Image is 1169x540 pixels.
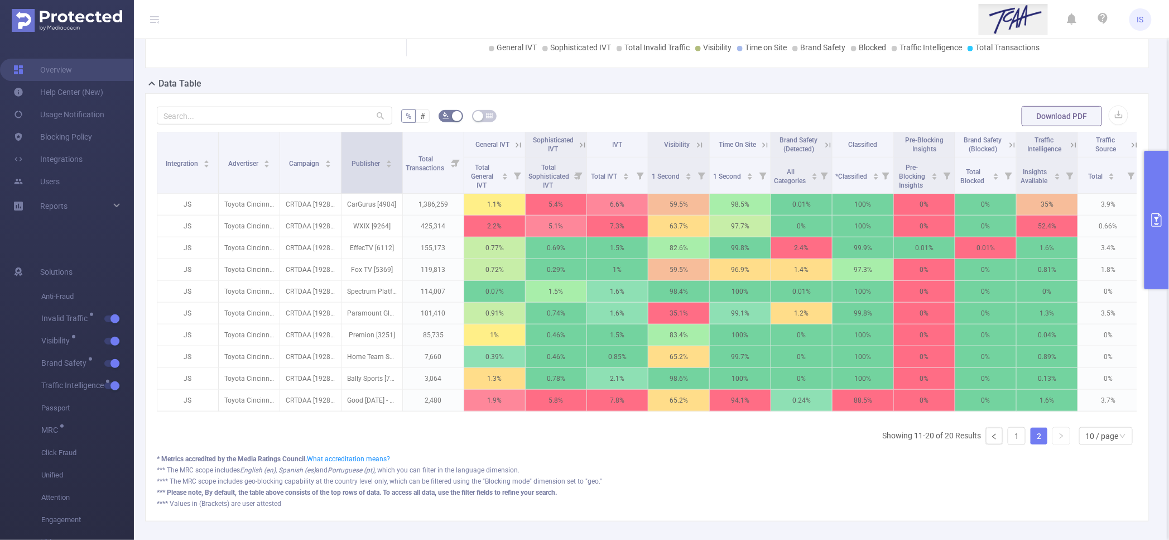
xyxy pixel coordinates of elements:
[774,168,807,185] span: All Categories
[771,259,832,280] p: 1.4%
[833,368,893,389] p: 100%
[157,303,218,324] p: JS
[811,171,817,175] i: icon: caret-up
[771,237,832,259] p: 2.4%
[280,259,341,280] p: CRTDAA [192860]
[403,237,464,259] p: 155,173
[623,171,629,175] i: icon: caret-up
[41,426,62,434] span: MRC
[745,43,787,52] span: Time on Site
[464,259,525,280] p: 0.72%
[587,368,648,389] p: 2.1%
[341,390,402,411] p: Good [DATE] - ESPN [7206]
[648,390,709,411] p: 65.2%
[587,281,648,302] p: 1.6%
[991,433,998,440] i: icon: left
[464,368,525,389] p: 1.3%
[280,194,341,215] p: CRTDAA [192860]
[873,171,879,175] i: icon: caret-up
[882,427,981,445] li: Showing 11-20 of 20 Results
[157,488,1137,498] div: *** Please note, By default, the table above consists of the top rows of data. To access all data...
[41,442,134,464] span: Click Fraud
[833,303,893,324] p: 99.8%
[280,303,341,324] p: CRTDAA [192860]
[587,346,648,367] p: 0.85%
[1055,175,1061,179] i: icon: caret-down
[993,171,999,178] div: Sort
[526,346,586,367] p: 0.46%
[328,466,374,474] i: Portuguese (pt)
[713,173,743,180] span: 1 Second
[1078,281,1139,302] p: 0%
[955,281,1016,302] p: 0%
[710,259,771,280] p: 96.9%
[509,157,525,193] i: Filter menu
[1062,157,1077,193] i: Filter menu
[157,237,218,259] p: JS
[219,390,280,411] p: Toyota Cincinnati [4291]
[41,359,90,367] span: Brand Safety
[964,136,1002,153] span: Brand Safety (Blocked)
[280,368,341,389] p: CRTDAA [192860]
[899,164,925,189] span: Pre-Blocking Insights
[694,157,709,193] i: Filter menu
[219,346,280,367] p: Toyota Cincinnati [4291]
[955,216,1016,237] p: 0%
[203,159,210,165] div: Sort
[955,303,1016,324] p: 0%
[771,281,832,302] p: 0.01%
[873,175,879,179] i: icon: caret-down
[403,303,464,324] p: 101,410
[755,157,771,193] i: Filter menu
[341,194,402,215] p: CarGurus [4904]
[219,324,280,346] p: Toyota Cincinnati [4291]
[955,259,1016,280] p: 0%
[13,103,104,126] a: Usage Notification
[528,164,569,189] span: Total Sophisticated IVT
[1021,168,1049,185] span: Insights Available
[894,346,955,367] p: 0%
[961,168,987,185] span: Total Blocked
[894,368,955,389] p: 0%
[703,43,732,52] span: Visibility
[710,324,771,346] p: 100%
[624,43,690,52] span: Total Invalid Traffic
[1078,390,1139,411] p: 3.7%
[204,159,210,162] i: icon: caret-up
[955,368,1016,389] p: 0%
[41,381,108,389] span: Traffic Intelligence
[41,314,92,322] span: Invalid Traffic
[1030,427,1048,445] li: 2
[307,455,390,463] a: What accreditation means?
[386,159,392,165] div: Sort
[157,194,218,215] p: JS
[1008,428,1025,445] a: 1
[985,427,1003,445] li: Previous Page
[1078,194,1139,215] p: 3.9%
[464,194,525,215] p: 1.1%
[685,171,692,178] div: Sort
[833,324,893,346] p: 100%
[1119,433,1126,441] i: icon: down
[1137,8,1144,31] span: IS
[464,303,525,324] p: 0.91%
[710,237,771,259] p: 99.8%
[816,157,832,193] i: Filter menu
[280,237,341,259] p: CRTDAA [192860]
[747,171,753,175] i: icon: caret-up
[41,509,134,531] span: Engagement
[219,303,280,324] p: Toyota Cincinnati [4291]
[719,141,756,149] span: Time On Site
[526,259,586,280] p: 0.29%
[219,368,280,389] p: Toyota Cincinnati [4291]
[833,194,893,215] p: 100%
[526,324,586,346] p: 0.46%
[587,324,648,346] p: 1.5%
[41,397,134,419] span: Passport
[811,175,817,179] i: icon: caret-down
[13,148,83,170] a: Integrations
[341,346,402,367] p: Home Team Sports [3452]
[341,281,402,302] p: Spectrum Platforms [3449]
[648,346,709,367] p: 65.2%
[648,237,709,259] p: 82.6%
